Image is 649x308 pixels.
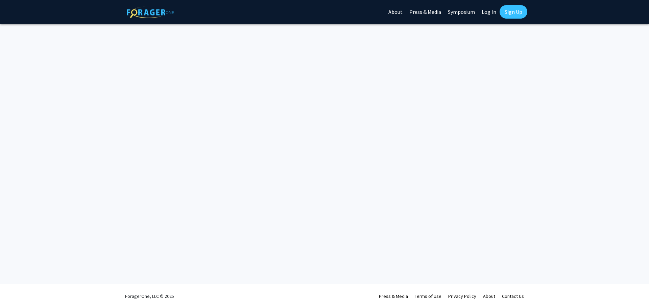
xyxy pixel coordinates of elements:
a: Terms of Use [415,293,441,299]
a: About [483,293,495,299]
a: Privacy Policy [448,293,476,299]
a: Sign Up [500,5,527,19]
a: Press & Media [379,293,408,299]
img: ForagerOne Logo [127,6,174,18]
a: Contact Us [502,293,524,299]
div: ForagerOne, LLC © 2025 [125,284,174,308]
